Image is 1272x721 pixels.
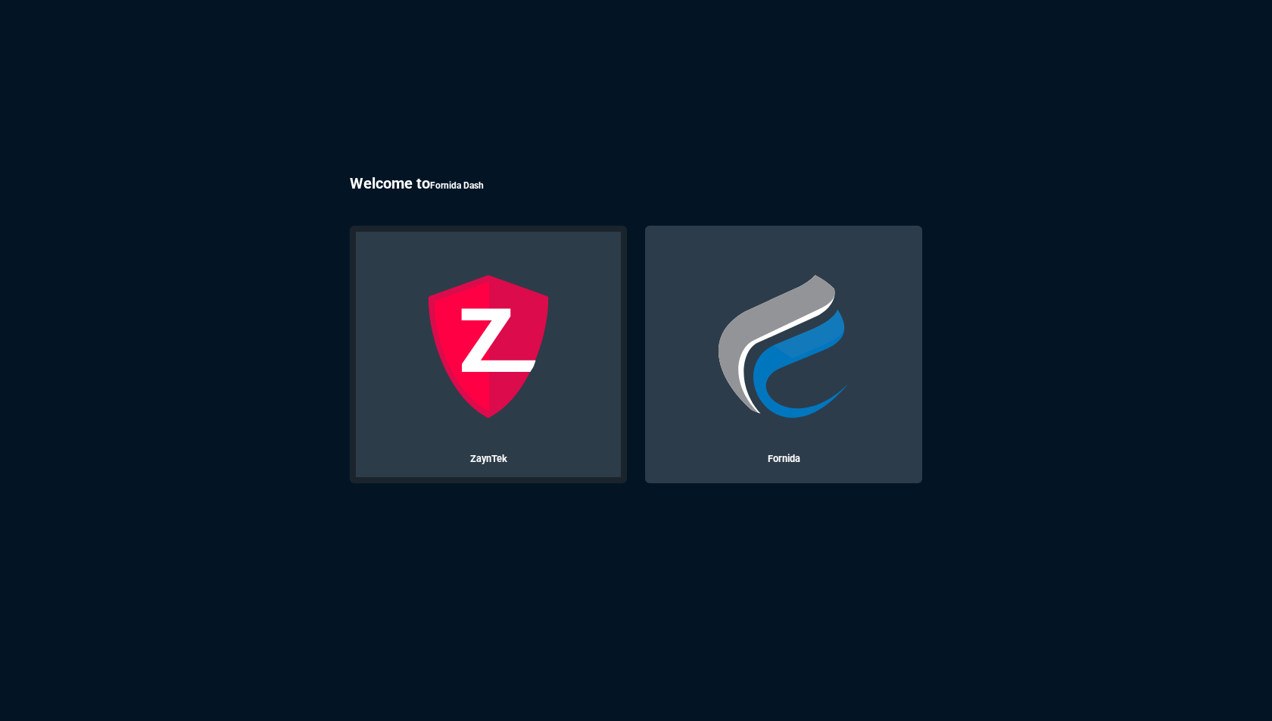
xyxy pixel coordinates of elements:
[663,453,904,465] h6: Fornida
[368,453,609,465] h6: zaynTek
[430,180,484,191] span: Fornida Dash
[350,174,922,195] h4: Welcome to
[636,217,931,492] a: Fornida
[341,217,636,492] a: zaynTek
